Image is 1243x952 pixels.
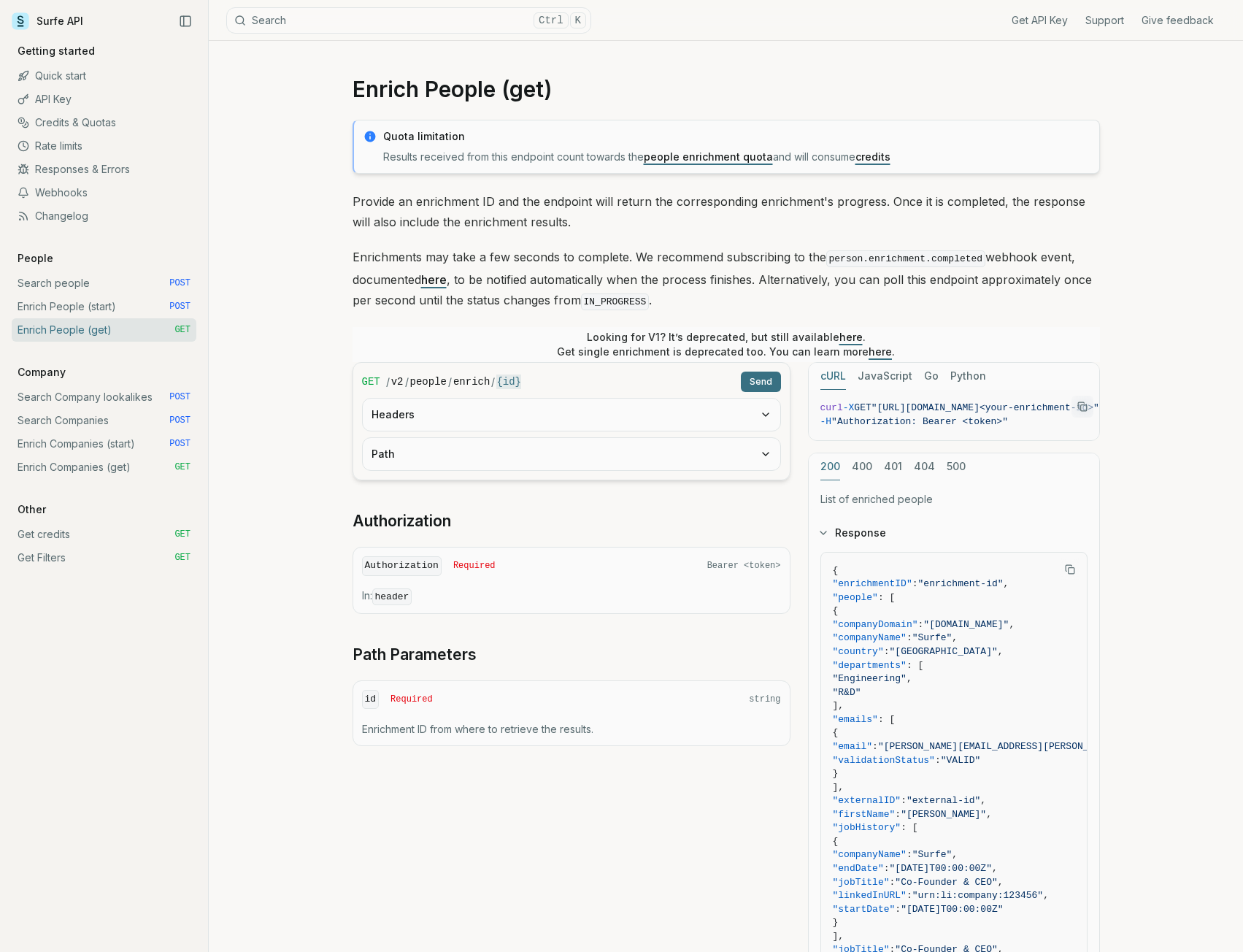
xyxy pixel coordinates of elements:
p: Results received from this endpoint count towards the and will consume [383,150,1090,164]
a: Rate limits [12,134,196,158]
button: Headers [363,399,780,431]
span: -X [843,402,855,413]
span: GET [854,402,871,413]
span: , [952,849,958,860]
code: IN_PROGRESS [581,293,650,310]
span: "firstName" [833,809,896,820]
a: Enrich Companies (get) GET [12,456,196,479]
span: , [986,809,992,820]
span: "linkedInURL" [833,890,907,901]
span: : [ [907,660,923,671]
span: "enrichmentID" [833,578,912,589]
span: "[DATE]T00:00:00Z" [901,904,1003,915]
a: Quick start [12,64,196,88]
a: Search people POST [12,272,196,295]
span: "startDate" [833,904,896,915]
p: Looking for V1? It’s deprecated, but still available . Get single enrichment is deprecated too. Y... [557,330,895,359]
span: "[GEOGRAPHIC_DATA]" [890,646,998,657]
button: Copy Text [1071,396,1093,418]
a: here [839,331,863,343]
button: 404 [914,453,935,480]
span: Required [453,560,496,572]
span: , [1009,619,1015,630]
button: 200 [820,453,840,480]
span: POST [169,301,191,312]
button: Response [809,514,1099,552]
span: : [918,619,924,630]
span: "Authorization: Bearer <token>" [831,416,1008,427]
a: Get credits GET [12,523,196,546]
span: / [491,375,495,389]
span: / [448,375,452,389]
p: Enrichment ID from where to retrieve the results. [362,722,781,737]
button: 400 [852,453,872,480]
span: : [901,795,907,806]
p: Other [12,502,52,517]
span: curl [820,402,843,413]
a: Search Company lookalikes POST [12,385,196,409]
span: "jobTitle" [833,877,890,888]
p: Company [12,365,72,380]
span: "urn:li:company:123456" [912,890,1043,901]
a: API Key [12,88,196,111]
span: : [890,877,896,888]
span: ], [833,782,844,793]
kbd: K [570,12,586,28]
span: { [833,565,839,576]
code: header [372,588,412,605]
span: : [ [878,714,895,725]
span: "companyName" [833,849,907,860]
span: Required [390,694,433,705]
span: } [833,917,839,928]
a: Give feedback [1142,13,1214,28]
button: Go [924,363,939,390]
button: 500 [947,453,966,480]
span: "[DOMAIN_NAME]" [923,619,1009,630]
span: "R&D" [833,687,861,698]
span: POST [169,391,191,403]
span: : [907,849,912,860]
span: GET [174,529,191,540]
span: / [386,375,390,389]
span: : [884,646,890,657]
button: 401 [884,453,902,480]
span: "Co-Founder & CEO" [895,877,997,888]
code: v2 [391,375,404,389]
span: "Engineering" [833,673,907,684]
a: Enrich People (get) GET [12,318,196,342]
span: { [833,727,839,738]
span: GET [362,375,380,389]
h1: Enrich People (get) [353,76,1100,102]
p: People [12,251,59,266]
span: "email" [833,741,873,752]
button: Copy Text [1059,558,1081,580]
a: Enrich People (start) POST [12,295,196,318]
span: POST [169,415,191,426]
a: Authorization [353,511,451,531]
span: ], [833,931,844,942]
span: : [912,578,918,589]
span: : [895,809,901,820]
code: enrich [453,375,490,389]
span: , [980,795,986,806]
span: "Surfe" [912,849,953,860]
span: "externalID" [833,795,901,806]
span: GET [174,324,191,336]
p: Getting started [12,44,101,58]
span: : [ [878,592,895,603]
span: "emails" [833,714,878,725]
a: Changelog [12,204,196,228]
kbd: Ctrl [534,12,569,28]
span: "[URL][DOMAIN_NAME]<your-enrichment-id>" [871,402,1099,413]
span: , [998,877,1004,888]
span: "companyName" [833,632,907,643]
span: , [1043,890,1049,901]
span: : [907,632,912,643]
a: Get API Key [1012,13,1068,28]
code: {id} [496,375,521,389]
p: Enrichments may take a few seconds to complete. We recommend subscribing to the webhook event, do... [353,247,1100,312]
p: Provide an enrichment ID and the endpoint will return the corresponding enrichment's progress. On... [353,191,1100,232]
span: "enrichment-id" [918,578,1004,589]
span: , [907,673,912,684]
a: Search Companies POST [12,409,196,432]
